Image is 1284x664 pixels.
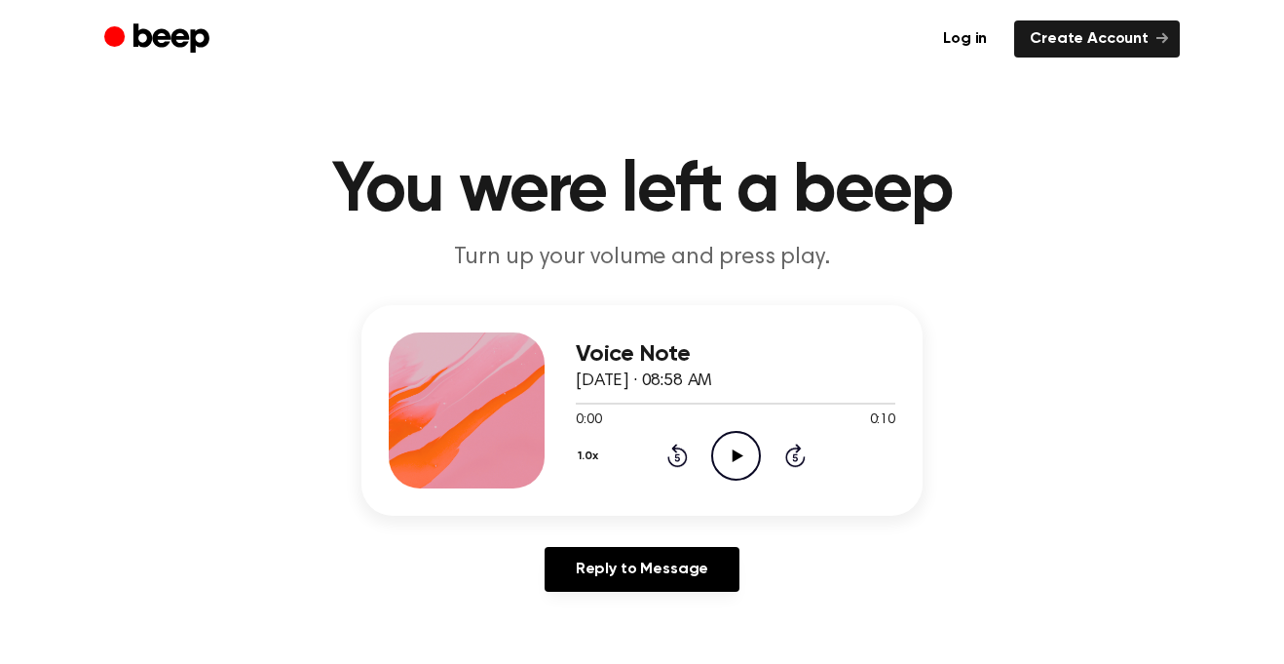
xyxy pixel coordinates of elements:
span: 0:00 [576,410,601,431]
button: 1.0x [576,440,606,473]
h1: You were left a beep [143,156,1141,226]
a: Log in [927,20,1002,58]
h3: Voice Note [576,341,895,368]
a: Create Account [1014,20,1180,58]
a: Reply to Message [545,547,739,592]
p: Turn up your volume and press play. [268,242,1016,274]
a: Beep [104,20,214,59]
span: 0:10 [870,410,895,431]
span: [DATE] · 08:58 AM [576,372,712,390]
